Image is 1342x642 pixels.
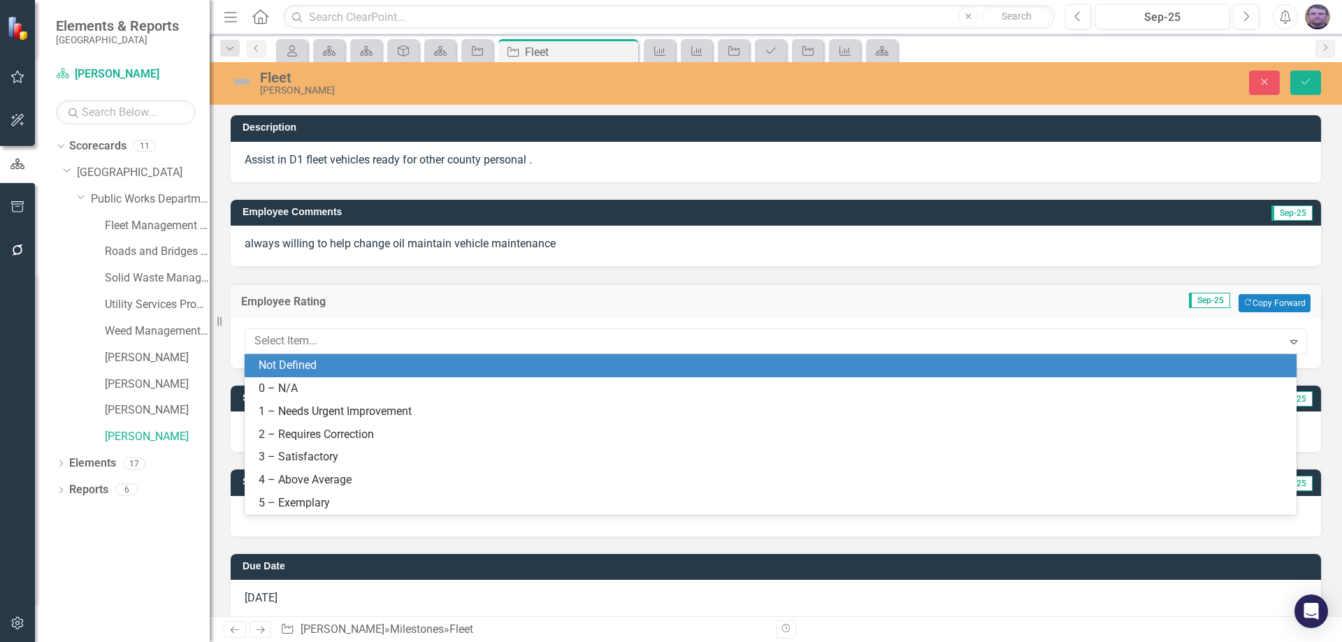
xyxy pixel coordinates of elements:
span: Sep-25 [1271,205,1313,221]
div: 0 – N/A [259,381,1288,397]
div: 2 – Requires Correction [259,427,1288,443]
a: [GEOGRAPHIC_DATA] [77,165,210,181]
h3: Employee Rating [241,296,679,308]
button: Copy Forward [1239,294,1311,312]
div: Fleet [449,622,473,636]
a: Utility Services Program [105,297,210,313]
span: Search [1002,10,1032,22]
a: [PERSON_NAME] [105,377,210,393]
button: Search [981,7,1051,27]
div: 11 [134,140,156,152]
a: [PERSON_NAME] [301,622,384,636]
input: Search Below... [56,100,196,124]
a: [PERSON_NAME] [105,402,210,418]
div: Fleet [525,43,635,61]
h3: Employee Comments [243,207,993,217]
span: [DATE] [245,591,277,604]
span: Sep-25 [1189,293,1230,308]
input: Search ClearPoint... [283,5,1055,29]
p: always willing to help change oil maintain vehicle maintenance [245,236,1307,252]
div: Sep-25 [1100,9,1225,26]
a: Solid Waste Management Program [105,270,210,286]
a: Weed Management Program [105,323,210,340]
h3: Supervisor Rating [243,476,954,487]
h3: Description [243,122,1314,133]
a: Scorecards [69,138,127,154]
a: Reports [69,482,108,498]
div: 4 – Above Average [259,472,1288,488]
button: Sep-25 [1095,4,1229,29]
div: Not Defined [259,358,1288,374]
a: Elements [69,455,116,472]
div: Open Intercom Messenger [1294,594,1328,628]
a: Fleet Management Program [105,218,210,234]
div: 17 [123,458,145,469]
a: Public Works Department [91,191,210,207]
h3: Due Date [243,561,1314,571]
img: Not Defined [231,71,253,93]
a: Milestones [390,622,444,636]
div: [PERSON_NAME] [260,85,842,96]
h3: Supervisor Comments [243,393,1003,403]
div: 3 – Satisfactory [259,449,1288,465]
div: 6 [115,484,138,496]
a: Roads and Bridges Program [105,244,210,260]
a: [PERSON_NAME] [56,66,196,82]
img: ClearPoint Strategy [7,16,31,41]
a: [PERSON_NAME] [105,429,210,445]
a: [PERSON_NAME] [105,350,210,366]
small: [GEOGRAPHIC_DATA] [56,34,179,45]
img: Matthew Dial [1305,4,1330,29]
span: Elements & Reports [56,17,179,34]
div: 5 – Exemplary [259,495,1288,511]
div: Fleet [260,70,842,85]
div: 1 – Needs Urgent Improvement [259,404,1288,420]
div: » » [280,622,765,638]
p: Assist in D1 fleet vehicles ready for other county personal . [245,152,1307,168]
